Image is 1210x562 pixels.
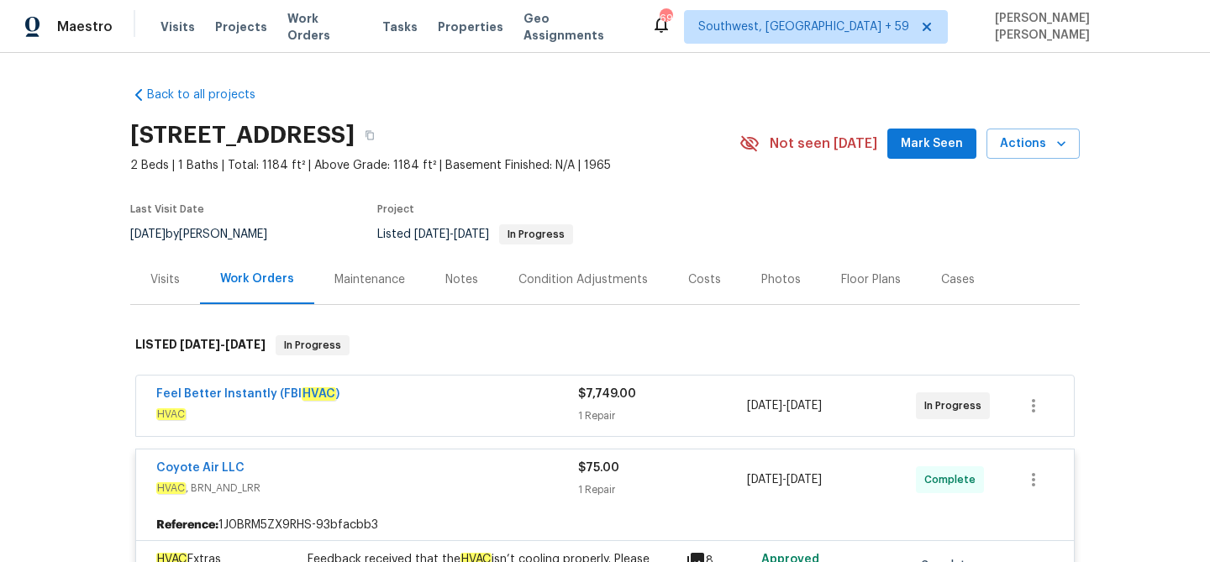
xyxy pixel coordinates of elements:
[523,10,631,44] span: Geo Assignments
[438,18,503,35] span: Properties
[698,18,909,35] span: Southwest, [GEOGRAPHIC_DATA] + 59
[382,21,418,33] span: Tasks
[160,18,195,35] span: Visits
[988,10,1185,44] span: [PERSON_NAME] [PERSON_NAME]
[130,224,287,244] div: by [PERSON_NAME]
[156,480,578,496] span: , BRN_AND_LRR
[901,134,963,155] span: Mark Seen
[1000,134,1066,155] span: Actions
[578,407,747,424] div: 1 Repair
[747,474,782,486] span: [DATE]
[135,335,266,355] h6: LISTED
[688,271,721,288] div: Costs
[377,228,573,240] span: Listed
[761,271,801,288] div: Photos
[355,120,385,150] button: Copy Address
[156,517,218,533] b: Reference:
[156,462,245,474] a: Coyote Air LLC
[156,408,186,420] em: HVAC
[414,228,450,240] span: [DATE]
[924,397,988,414] span: In Progress
[334,271,405,288] div: Maintenance
[578,481,747,498] div: 1 Repair
[747,397,822,414] span: -
[136,510,1074,540] div: 1J0BRM5ZX9RHS-93bfacbb3
[518,271,648,288] div: Condition Adjustments
[887,129,976,160] button: Mark Seen
[180,339,266,350] span: -
[277,337,348,354] span: In Progress
[841,271,901,288] div: Floor Plans
[302,387,336,401] em: HVAC
[220,270,294,287] div: Work Orders
[578,462,619,474] span: $75.00
[786,474,822,486] span: [DATE]
[986,129,1080,160] button: Actions
[130,157,739,174] span: 2 Beds | 1 Baths | Total: 1184 ft² | Above Grade: 1184 ft² | Basement Finished: N/A | 1965
[747,471,822,488] span: -
[130,87,292,103] a: Back to all projects
[924,471,982,488] span: Complete
[156,482,186,494] em: HVAC
[57,18,113,35] span: Maestro
[941,271,975,288] div: Cases
[215,18,267,35] span: Projects
[287,10,362,44] span: Work Orders
[130,127,355,144] h2: [STREET_ADDRESS]
[130,204,204,214] span: Last Visit Date
[786,400,822,412] span: [DATE]
[225,339,266,350] span: [DATE]
[377,204,414,214] span: Project
[130,318,1080,372] div: LISTED [DATE]-[DATE]In Progress
[445,271,478,288] div: Notes
[414,228,489,240] span: -
[747,400,782,412] span: [DATE]
[578,388,636,400] span: $7,749.00
[660,10,671,27] div: 699
[150,271,180,288] div: Visits
[770,135,877,152] span: Not seen [DATE]
[180,339,220,350] span: [DATE]
[454,228,489,240] span: [DATE]
[501,229,571,239] span: In Progress
[156,387,339,401] a: Feel Better Instantly (FBIHVAC)
[130,228,166,240] span: [DATE]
